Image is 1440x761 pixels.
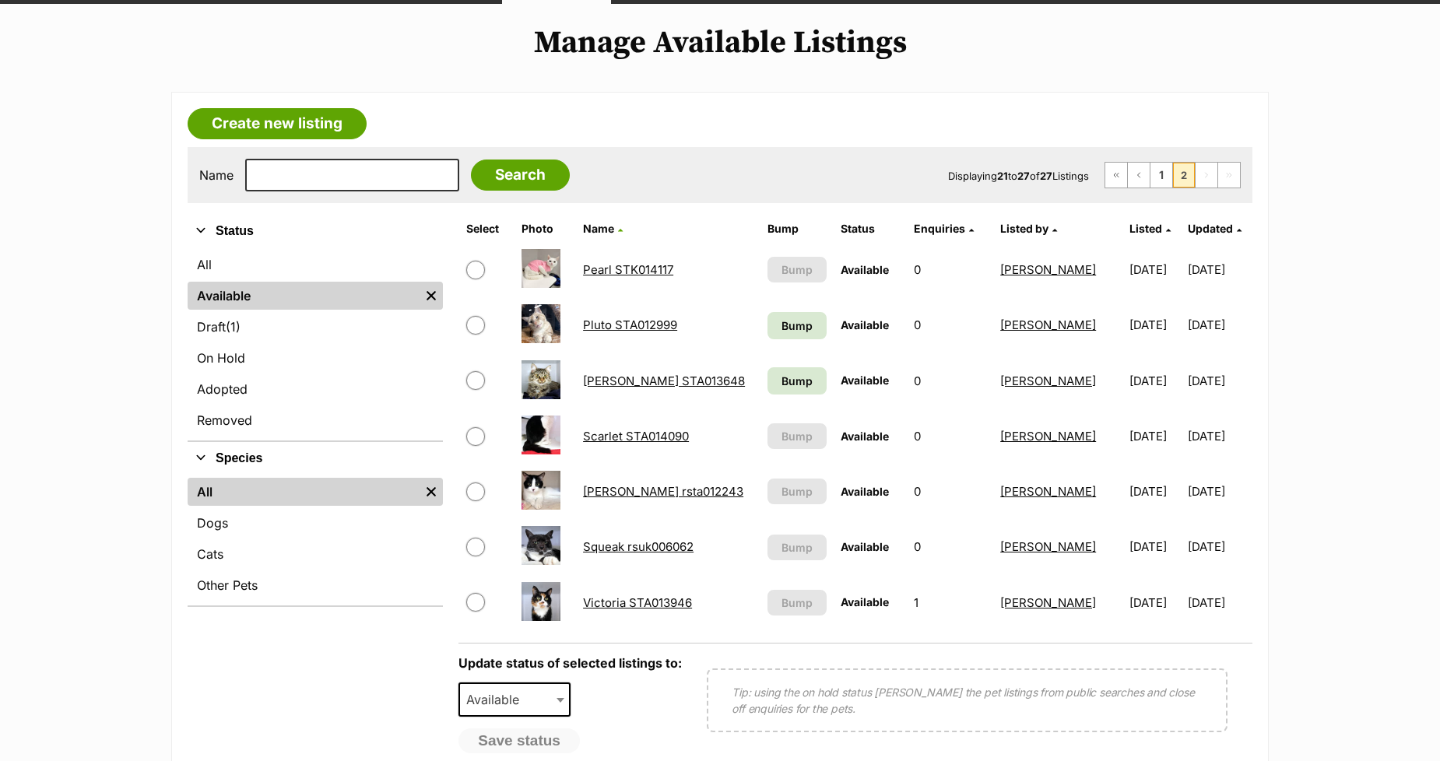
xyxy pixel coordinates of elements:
[908,520,992,573] td: 0
[1000,595,1096,610] a: [PERSON_NAME]
[188,478,420,506] a: All
[1218,163,1240,188] span: Last page
[583,595,692,610] a: Victoria STA013946
[1123,465,1186,518] td: [DATE]
[1123,298,1186,352] td: [DATE]
[908,465,992,518] td: 0
[1188,520,1251,573] td: [DATE]
[767,479,827,504] button: Bump
[1123,576,1186,629] td: [DATE]
[188,313,443,341] a: Draft
[1196,163,1217,188] span: Next page
[583,317,677,332] a: Pluto STA012999
[1000,222,1048,235] span: Listed by
[471,160,570,191] input: Search
[188,475,443,605] div: Species
[583,222,614,235] span: Name
[1188,243,1251,296] td: [DATE]
[781,594,813,611] span: Bump
[1123,354,1186,408] td: [DATE]
[908,243,992,296] td: 0
[841,540,889,553] span: Available
[1188,409,1251,463] td: [DATE]
[1129,222,1171,235] a: Listed
[188,509,443,537] a: Dogs
[841,318,889,331] span: Available
[458,655,682,671] label: Update status of selected listings to:
[420,478,443,506] a: Remove filter
[914,222,974,235] a: Enquiries
[460,689,535,710] span: Available
[732,684,1203,717] p: Tip: using the on hold status [PERSON_NAME] the pet listings from public searches and close off e...
[1188,298,1251,352] td: [DATE]
[188,571,443,599] a: Other Pets
[908,576,992,629] td: 1
[583,539,694,554] a: Squeak rsuk006062
[458,682,571,717] span: Available
[1000,262,1096,277] a: [PERSON_NAME]
[1105,163,1127,188] a: First page
[583,429,689,444] a: Scarlet STA014090
[188,375,443,403] a: Adopted
[1129,222,1162,235] span: Listed
[583,373,745,388] a: [PERSON_NAME] STA013648
[1128,163,1150,188] a: Previous page
[834,216,906,241] th: Status
[460,216,513,241] th: Select
[1188,465,1251,518] td: [DATE]
[188,282,420,310] a: Available
[1188,222,1242,235] a: Updated
[1000,539,1096,554] a: [PERSON_NAME]
[188,406,443,434] a: Removed
[1123,409,1186,463] td: [DATE]
[1123,243,1186,296] td: [DATE]
[1000,484,1096,499] a: [PERSON_NAME]
[841,430,889,443] span: Available
[420,282,443,310] a: Remove filter
[1188,222,1233,235] span: Updated
[781,428,813,444] span: Bump
[841,263,889,276] span: Available
[1188,576,1251,629] td: [DATE]
[767,423,827,449] button: Bump
[583,222,623,235] a: Name
[583,262,673,277] a: Pearl STK014117
[841,373,889,387] span: Available
[908,298,992,352] td: 0
[1123,520,1186,573] td: [DATE]
[841,485,889,498] span: Available
[188,251,443,279] a: All
[1000,317,1096,332] a: [PERSON_NAME]
[1000,373,1096,388] a: [PERSON_NAME]
[188,448,443,468] button: Species
[781,373,813,389] span: Bump
[458,728,580,753] button: Save status
[515,216,576,241] th: Photo
[948,170,1089,182] span: Displaying to of Listings
[914,222,965,235] span: translation missing: en.admin.listings.index.attributes.enquiries
[761,216,833,241] th: Bump
[908,354,992,408] td: 0
[226,317,241,336] span: (1)
[781,539,813,556] span: Bump
[1040,170,1052,182] strong: 27
[188,344,443,372] a: On Hold
[767,367,827,395] a: Bump
[188,108,367,139] a: Create new listing
[1188,354,1251,408] td: [DATE]
[781,317,813,334] span: Bump
[188,221,443,241] button: Status
[767,312,827,339] a: Bump
[1000,429,1096,444] a: [PERSON_NAME]
[767,535,827,560] button: Bump
[781,261,813,278] span: Bump
[1105,162,1241,188] nav: Pagination
[1173,163,1195,188] span: Page 2
[199,168,234,182] label: Name
[841,595,889,608] span: Available
[583,484,743,499] a: [PERSON_NAME] rsta012243
[767,257,827,282] button: Bump
[767,590,827,615] button: Bump
[1150,163,1172,188] a: Page 1
[908,409,992,463] td: 0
